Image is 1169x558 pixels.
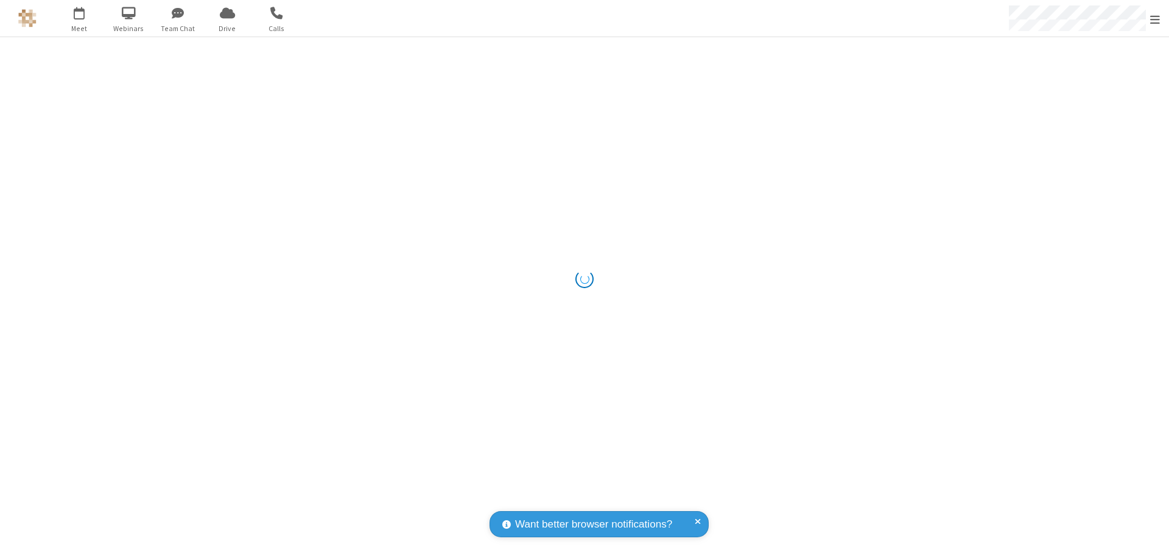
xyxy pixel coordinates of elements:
[57,23,102,34] span: Meet
[106,23,152,34] span: Webinars
[155,23,201,34] span: Team Chat
[515,517,672,532] span: Want better browser notifications?
[254,23,300,34] span: Calls
[18,9,37,27] img: QA Selenium DO NOT DELETE OR CHANGE
[205,23,250,34] span: Drive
